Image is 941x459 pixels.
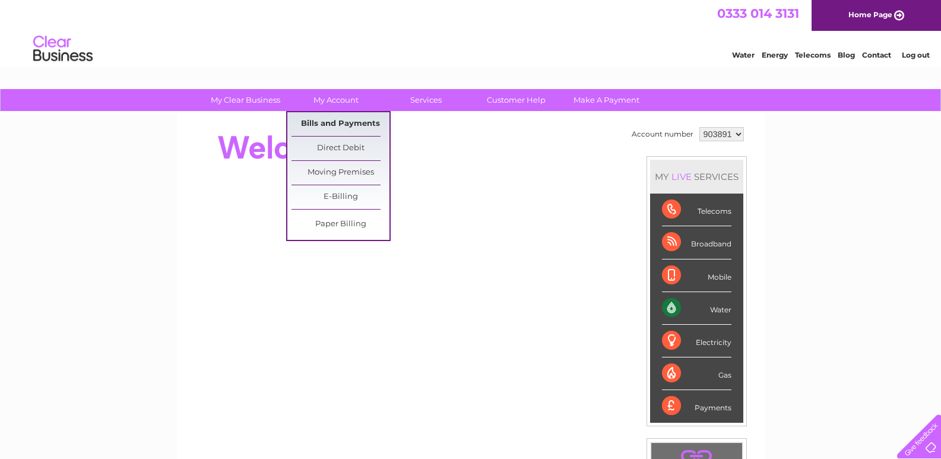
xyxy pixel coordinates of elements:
[862,50,891,59] a: Contact
[292,112,389,136] a: Bills and Payments
[669,171,694,182] div: LIVE
[662,390,731,422] div: Payments
[762,50,788,59] a: Energy
[629,124,696,144] td: Account number
[732,50,755,59] a: Water
[902,50,930,59] a: Log out
[557,89,655,111] a: Make A Payment
[717,6,799,21] a: 0333 014 3131
[662,194,731,226] div: Telecoms
[662,226,731,259] div: Broadband
[292,161,389,185] a: Moving Premises
[662,292,731,325] div: Water
[662,357,731,390] div: Gas
[377,89,475,111] a: Services
[287,89,385,111] a: My Account
[191,7,752,58] div: Clear Business is a trading name of Verastar Limited (registered in [GEOGRAPHIC_DATA] No. 3667643...
[467,89,565,111] a: Customer Help
[650,160,743,194] div: MY SERVICES
[292,137,389,160] a: Direct Debit
[197,89,294,111] a: My Clear Business
[33,31,93,67] img: logo.png
[795,50,831,59] a: Telecoms
[662,325,731,357] div: Electricity
[292,213,389,236] a: Paper Billing
[838,50,855,59] a: Blog
[292,185,389,209] a: E-Billing
[662,259,731,292] div: Mobile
